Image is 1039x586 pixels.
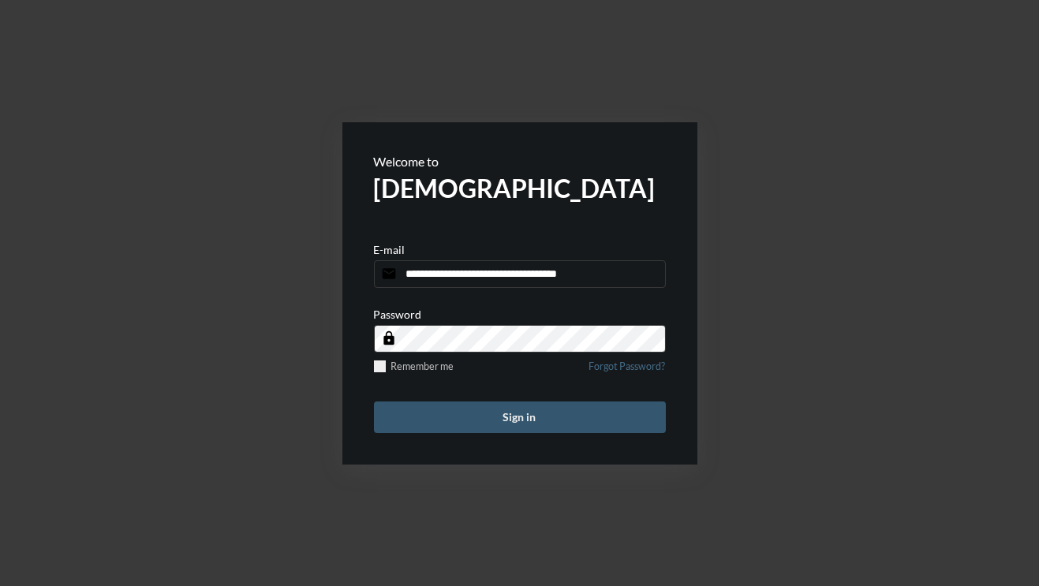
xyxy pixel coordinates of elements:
[374,154,666,169] p: Welcome to
[374,360,454,372] label: Remember me
[374,401,666,433] button: Sign in
[374,308,422,321] p: Password
[374,243,406,256] p: E-mail
[589,360,666,382] a: Forgot Password?
[374,173,666,203] h2: [DEMOGRAPHIC_DATA]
